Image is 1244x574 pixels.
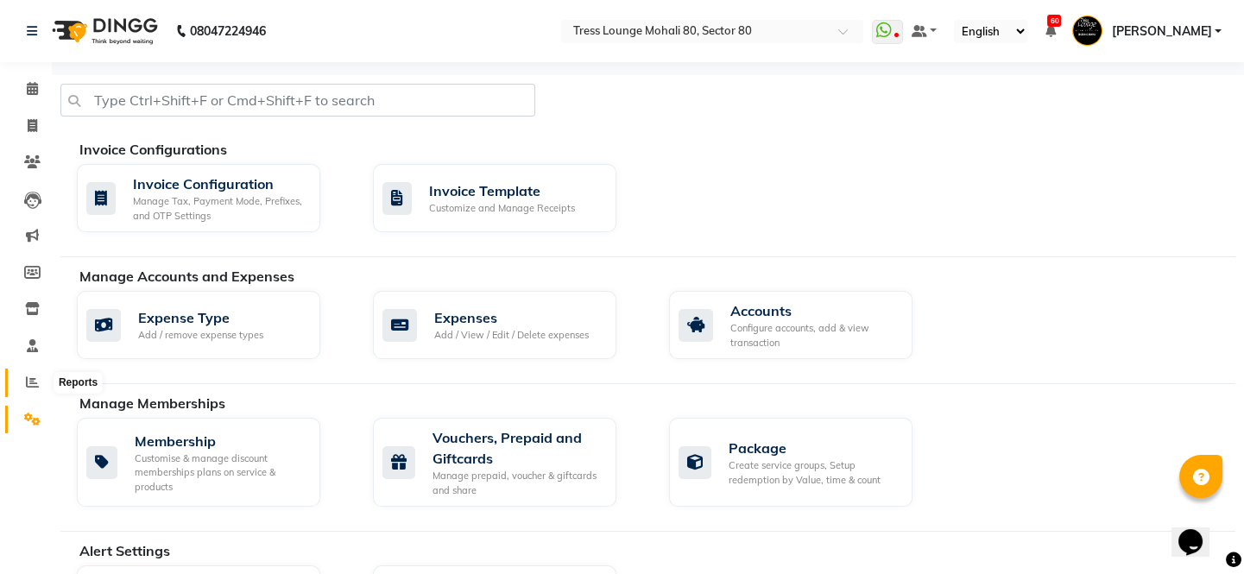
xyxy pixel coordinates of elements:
[730,321,899,350] div: Configure accounts, add & view transaction
[138,328,263,343] div: Add / remove expense types
[77,164,347,232] a: Invoice ConfigurationManage Tax, Payment Mode, Prefixes, and OTP Settings
[434,307,589,328] div: Expenses
[54,373,102,394] div: Reports
[133,194,306,223] div: Manage Tax, Payment Mode, Prefixes, and OTP Settings
[133,173,306,194] div: Invoice Configuration
[1111,22,1211,41] span: [PERSON_NAME]
[1047,15,1061,27] span: 60
[1171,505,1227,557] iframe: chat widget
[1072,16,1102,46] img: Pardeep
[1045,23,1055,39] a: 60
[433,469,603,497] div: Manage prepaid, voucher & giftcards and share
[669,291,939,359] a: AccountsConfigure accounts, add & view transaction
[77,291,347,359] a: Expense TypeAdd / remove expense types
[730,300,899,321] div: Accounts
[434,328,589,343] div: Add / View / Edit / Delete expenses
[77,418,347,507] a: MembershipCustomise & manage discount memberships plans on service & products
[669,418,939,507] a: PackageCreate service groups, Setup redemption by Value, time & count
[429,180,575,201] div: Invoice Template
[429,201,575,216] div: Customize and Manage Receipts
[44,7,162,55] img: logo
[135,431,306,451] div: Membership
[135,451,306,495] div: Customise & manage discount memberships plans on service & products
[373,418,643,507] a: Vouchers, Prepaid and GiftcardsManage prepaid, voucher & giftcards and share
[373,164,643,232] a: Invoice TemplateCustomize and Manage Receipts
[729,458,899,487] div: Create service groups, Setup redemption by Value, time & count
[433,427,603,469] div: Vouchers, Prepaid and Giftcards
[190,7,266,55] b: 08047224946
[138,307,263,328] div: Expense Type
[60,84,535,117] input: Type Ctrl+Shift+F or Cmd+Shift+F to search
[373,291,643,359] a: ExpensesAdd / View / Edit / Delete expenses
[729,438,899,458] div: Package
